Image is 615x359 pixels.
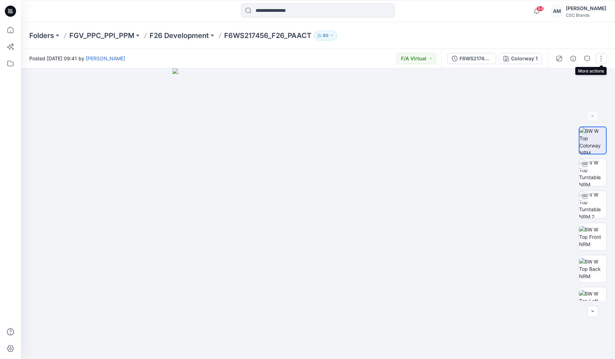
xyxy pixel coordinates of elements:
a: Folders [29,31,54,40]
div: Colorway 1 [511,55,538,62]
div: AM [551,5,563,17]
img: eyJhbGciOiJIUzI1NiIsImtpZCI6IjAiLCJzbHQiOiJzZXMiLCJ0eXAiOiJKV1QifQ.eyJkYXRhIjp7InR5cGUiOiJzdG9yYW... [173,68,463,359]
img: BW W Top Back NRM [579,258,606,280]
div: F6WS217456_SW26AW5186_F26_PAACT_VFA [460,55,492,62]
div: [PERSON_NAME] [566,4,606,13]
a: [PERSON_NAME] [86,55,125,61]
button: 60 [314,31,337,40]
img: BW W Top Colorway NRM [579,127,606,154]
div: CSC Brands [566,13,606,18]
img: BW W Top Left NRM [579,290,606,312]
a: F26 Development [150,31,209,40]
img: BW W Top Front NRM [579,226,606,248]
span: 94 [536,6,544,12]
img: BW W Top Turntable NRM 2 [579,191,606,218]
img: BW W Top Turntable NRM [579,159,606,186]
a: FGV_PPC_PPI_PPM [69,31,134,40]
p: F6WS217456_F26_PAACT [224,31,311,40]
p: 60 [323,32,328,39]
span: Posted [DATE] 09:41 by [29,55,125,62]
button: Colorway 1 [499,53,542,64]
button: F6WS217456_SW26AW5186_F26_PAACT_VFA [447,53,496,64]
button: Details [568,53,579,64]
